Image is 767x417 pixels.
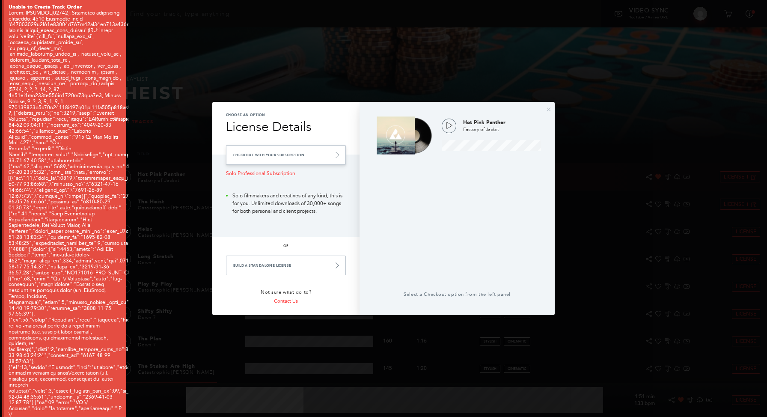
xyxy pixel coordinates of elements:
[226,170,346,188] p: Solo Professional Subscription
[274,298,298,304] a: Contact Us
[463,126,541,134] p: Factory of Jacket
[226,117,346,137] h3: License Details
[226,244,346,249] p: or
[226,192,346,215] li: Solo filmmakers and creatives of any kind, this is for you. Unlimited downloads of 30,000+ songs ...
[546,105,551,113] button: ×
[373,112,435,158] img: Hot Pink Panther
[226,289,346,296] p: Not sure what do to?
[226,112,346,117] p: Choose an Option
[226,145,346,165] a: Checkout with your Subscription
[463,119,541,126] p: Hot Pink Panther
[9,4,122,10] div: Unable to Create Track Order
[373,291,541,298] p: Select a Checkout option from the left panel
[226,256,346,275] a: Build a Standalone License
